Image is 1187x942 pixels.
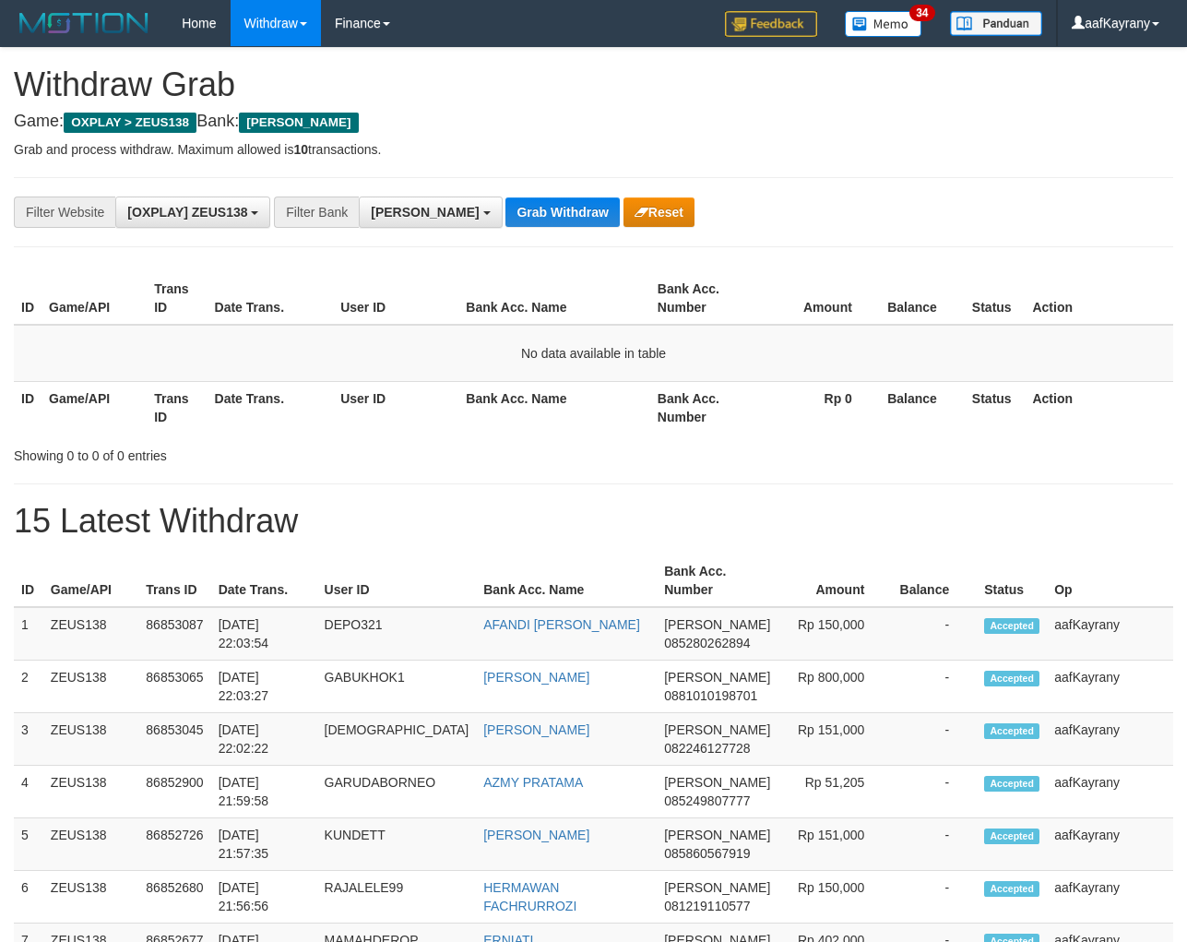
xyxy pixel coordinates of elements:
[657,554,777,607] th: Bank Acc. Number
[317,818,477,871] td: KUNDETT
[1047,554,1173,607] th: Op
[892,766,977,818] td: -
[14,140,1173,159] p: Grab and process withdraw. Maximum allowed is transactions.
[14,661,43,713] td: 2
[211,607,317,661] td: [DATE] 22:03:54
[984,881,1039,897] span: Accepted
[664,688,757,703] span: Copy 0881010198701 to clipboard
[208,381,334,434] th: Date Trans.
[777,871,892,924] td: Rp 150,000
[1025,272,1173,325] th: Action
[664,741,750,756] span: Copy 082246127728 to clipboard
[483,670,589,685] a: [PERSON_NAME]
[483,828,589,842] a: [PERSON_NAME]
[1047,607,1173,661] td: aafKayrany
[42,381,147,434] th: Game/API
[664,617,770,632] span: [PERSON_NAME]
[664,828,770,842] span: [PERSON_NAME]
[43,607,138,661] td: ZEUS138
[754,381,880,434] th: Rp 0
[476,554,657,607] th: Bank Acc. Name
[965,381,1026,434] th: Status
[317,713,477,766] td: [DEMOGRAPHIC_DATA]
[14,439,481,465] div: Showing 0 to 0 of 0 entries
[1047,871,1173,924] td: aafKayrany
[664,899,750,913] span: Copy 081219110577 to clipboard
[505,197,619,227] button: Grab Withdraw
[317,661,477,713] td: GABUKHOK1
[14,9,154,37] img: MOTION_logo.png
[892,661,977,713] td: -
[777,766,892,818] td: Rp 51,205
[664,722,770,737] span: [PERSON_NAME]
[880,381,965,434] th: Balance
[43,818,138,871] td: ZEUS138
[892,607,977,661] td: -
[1025,381,1173,434] th: Action
[138,871,210,924] td: 86852680
[725,11,817,37] img: Feedback.jpg
[14,66,1173,103] h1: Withdraw Grab
[138,766,210,818] td: 86852900
[650,381,755,434] th: Bank Acc. Number
[777,818,892,871] td: Rp 151,000
[211,766,317,818] td: [DATE] 21:59:58
[977,554,1047,607] th: Status
[483,617,640,632] a: AFANDI [PERSON_NAME]
[892,713,977,766] td: -
[371,205,479,220] span: [PERSON_NAME]
[64,113,196,133] span: OXPLAY > ZEUS138
[14,503,1173,540] h1: 15 Latest Withdraw
[274,197,359,228] div: Filter Bank
[43,871,138,924] td: ZEUS138
[317,766,477,818] td: GARUDABORNEO
[14,325,1173,382] td: No data available in table
[138,661,210,713] td: 86853065
[138,818,210,871] td: 86852726
[211,554,317,607] th: Date Trans.
[984,671,1039,686] span: Accepted
[483,722,589,737] a: [PERSON_NAME]
[43,554,138,607] th: Game/API
[1047,661,1173,713] td: aafKayrany
[14,197,115,228] div: Filter Website
[317,871,477,924] td: RAJALELE99
[43,766,138,818] td: ZEUS138
[664,880,770,895] span: [PERSON_NAME]
[14,766,43,818] td: 4
[138,713,210,766] td: 86853045
[359,197,502,228] button: [PERSON_NAME]
[14,818,43,871] td: 5
[14,272,42,325] th: ID
[14,607,43,661] td: 1
[43,661,138,713] td: ZEUS138
[650,272,755,325] th: Bank Acc. Number
[147,272,207,325] th: Trans ID
[892,871,977,924] td: -
[333,272,458,325] th: User ID
[211,661,317,713] td: [DATE] 22:03:27
[777,607,892,661] td: Rp 150,000
[950,11,1042,36] img: panduan.png
[14,554,43,607] th: ID
[317,607,477,661] td: DEPO321
[664,670,770,685] span: [PERSON_NAME]
[777,554,892,607] th: Amount
[14,871,43,924] td: 6
[115,197,270,228] button: [OXPLAY] ZEUS138
[293,142,308,157] strong: 10
[664,846,750,861] span: Copy 085860567919 to clipboard
[208,272,334,325] th: Date Trans.
[43,713,138,766] td: ZEUS138
[317,554,477,607] th: User ID
[211,871,317,924] td: [DATE] 21:56:56
[1047,818,1173,871] td: aafKayrany
[147,381,207,434] th: Trans ID
[754,272,880,325] th: Amount
[984,618,1039,634] span: Accepted
[1047,766,1173,818] td: aafKayrany
[138,554,210,607] th: Trans ID
[984,829,1039,844] span: Accepted
[984,723,1039,739] span: Accepted
[1047,713,1173,766] td: aafKayrany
